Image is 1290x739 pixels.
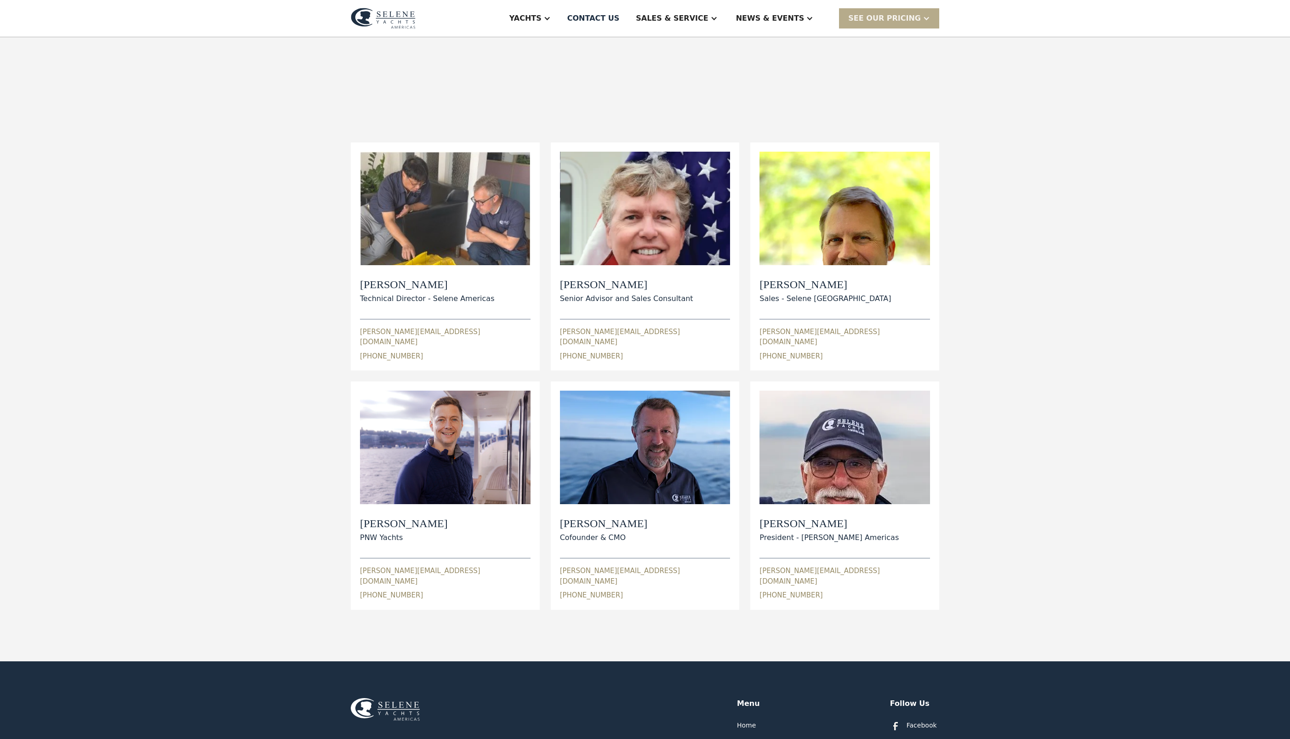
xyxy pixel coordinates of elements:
div: News & EVENTS [736,13,805,24]
h2: [PERSON_NAME] [360,278,494,291]
div: Follow Us [890,698,930,709]
div: [PHONE_NUMBER] [360,590,423,601]
div: Contact US [567,13,620,24]
div: [PERSON_NAME]Senior Advisor and Sales Consultant[PERSON_NAME][EMAIL_ADDRESS][DOMAIN_NAME][PHONE_N... [560,152,731,361]
div: [PERSON_NAME][EMAIL_ADDRESS][DOMAIN_NAME] [360,566,531,586]
div: [PHONE_NUMBER] [560,351,623,362]
div: [PHONE_NUMBER] [360,351,423,362]
div: SEE Our Pricing [839,8,939,28]
div: Senior Advisor and Sales Consultant [560,293,693,304]
div: Menu [737,698,760,709]
div: [PERSON_NAME][EMAIL_ADDRESS][DOMAIN_NAME] [759,566,930,586]
div: [PERSON_NAME]Cofounder & CMO[PERSON_NAME][EMAIL_ADDRESS][DOMAIN_NAME][PHONE_NUMBER] [560,391,731,600]
h2: [PERSON_NAME] [360,517,448,530]
div: PNW Yachts [360,532,448,543]
div: [PHONE_NUMBER] [759,590,822,601]
div: [PERSON_NAME][EMAIL_ADDRESS][DOMAIN_NAME] [560,327,731,347]
div: Sales - Selene [GEOGRAPHIC_DATA] [759,293,891,304]
h2: [PERSON_NAME] [759,517,899,530]
div: [PERSON_NAME][EMAIL_ADDRESS][DOMAIN_NAME] [360,327,531,347]
div: [PERSON_NAME][EMAIL_ADDRESS][DOMAIN_NAME] [759,327,930,347]
div: Technical Director - Selene Americas [360,293,494,304]
div: [PHONE_NUMBER] [759,351,822,362]
div: [PERSON_NAME]Sales - Selene [GEOGRAPHIC_DATA][PERSON_NAME][EMAIL_ADDRESS][DOMAIN_NAME][PHONE_NUMBER] [759,152,930,361]
div: President - [PERSON_NAME] Americas [759,532,899,543]
div: [PERSON_NAME]Technical Director - Selene Americas[PERSON_NAME][EMAIL_ADDRESS][DOMAIN_NAME][PHONE_... [360,152,531,361]
div: Yachts [509,13,542,24]
div: [PERSON_NAME]PNW Yachts[PERSON_NAME][EMAIL_ADDRESS][DOMAIN_NAME][PHONE_NUMBER] [360,391,531,600]
h2: [PERSON_NAME] [759,278,891,291]
a: Facebook [890,721,937,732]
div: Sales & Service [636,13,708,24]
div: [PHONE_NUMBER] [560,590,623,601]
div: Facebook [907,721,937,730]
div: Cofounder & CMO [560,532,648,543]
h2: [PERSON_NAME] [560,278,693,291]
div: [PERSON_NAME][EMAIL_ADDRESS][DOMAIN_NAME] [560,566,731,586]
img: logo [351,8,416,29]
a: Home [737,721,756,730]
div: [PERSON_NAME]President - [PERSON_NAME] Americas[PERSON_NAME][EMAIL_ADDRESS][DOMAIN_NAME][PHONE_NU... [759,391,930,600]
h2: [PERSON_NAME] [560,517,648,530]
div: SEE Our Pricing [848,13,921,24]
